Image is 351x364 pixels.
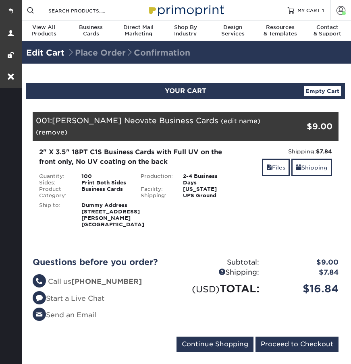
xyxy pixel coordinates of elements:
div: Ship to: [33,202,75,228]
div: Cards [67,24,114,37]
a: Shop ByIndustry [162,21,209,42]
div: Print Both Sides [75,180,135,186]
div: Shipping: [243,147,332,155]
span: Contact [304,24,351,31]
small: (USD) [192,284,220,294]
div: [US_STATE] [177,186,236,192]
span: shipping [296,164,301,171]
div: Production: [135,173,177,186]
img: Primoprint [145,1,226,19]
div: $9.00 [265,257,345,268]
strong: Dummy Address [STREET_ADDRESS][PERSON_NAME] [GEOGRAPHIC_DATA] [81,202,144,227]
span: Business [67,24,114,31]
div: 100 [75,173,135,180]
strong: $7.84 [316,148,332,155]
div: Business Cards [75,186,135,199]
a: Send an Email [33,311,96,319]
span: Shop By [162,24,209,31]
div: 2" X 3.5" 18PT C1S Business Cards with Full UV on the front only, No UV coating on the back [39,147,231,167]
a: (edit name) [221,117,260,125]
div: Marketing [115,24,162,37]
input: SEARCH PRODUCTS..... [48,6,126,15]
div: & Support [304,24,351,37]
div: UPS Ground [177,192,236,199]
span: View All [20,24,67,31]
a: Empty Cart [304,86,341,96]
input: Proceed to Checkout [255,337,339,352]
div: Services [209,24,256,37]
span: [PERSON_NAME] Neovate Business Cards [52,116,218,125]
div: Facility: [135,186,177,192]
a: BusinessCards [67,21,114,42]
span: Direct Mail [115,24,162,31]
span: 1 [322,7,324,13]
a: Resources& Templates [256,21,303,42]
div: $9.00 [288,120,333,132]
h2: Questions before you order? [33,257,180,267]
a: Contact& Support [304,21,351,42]
span: Design [209,24,256,31]
a: View AllProducts [20,21,67,42]
div: Product Category: [33,186,75,199]
div: TOTAL: [186,281,265,296]
span: Resources [256,24,303,31]
div: Shipping: [135,192,177,199]
span: MY CART [297,7,320,14]
div: Industry [162,24,209,37]
a: Start a Live Chat [33,294,104,302]
a: DesignServices [209,21,256,42]
a: Files [262,159,290,176]
div: $16.84 [265,281,345,296]
span: YOUR CART [165,87,206,95]
div: & Templates [256,24,303,37]
div: Sides: [33,180,75,186]
div: Quantity: [33,173,75,180]
div: Products [20,24,67,37]
a: (remove) [36,128,67,136]
a: Shipping [291,159,332,176]
span: Place Order Confirmation [67,48,190,58]
a: Edit Cart [26,48,64,58]
li: Call us [33,277,180,287]
div: $7.84 [265,267,345,278]
div: Shipping: [186,267,265,278]
strong: [PHONE_NUMBER] [71,277,142,285]
a: Direct MailMarketing [115,21,162,42]
span: files [266,164,272,171]
div: 001: [33,112,288,141]
div: 2-4 Business Days [177,173,236,186]
input: Continue Shopping [177,337,253,352]
div: Subtotal: [186,257,265,268]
